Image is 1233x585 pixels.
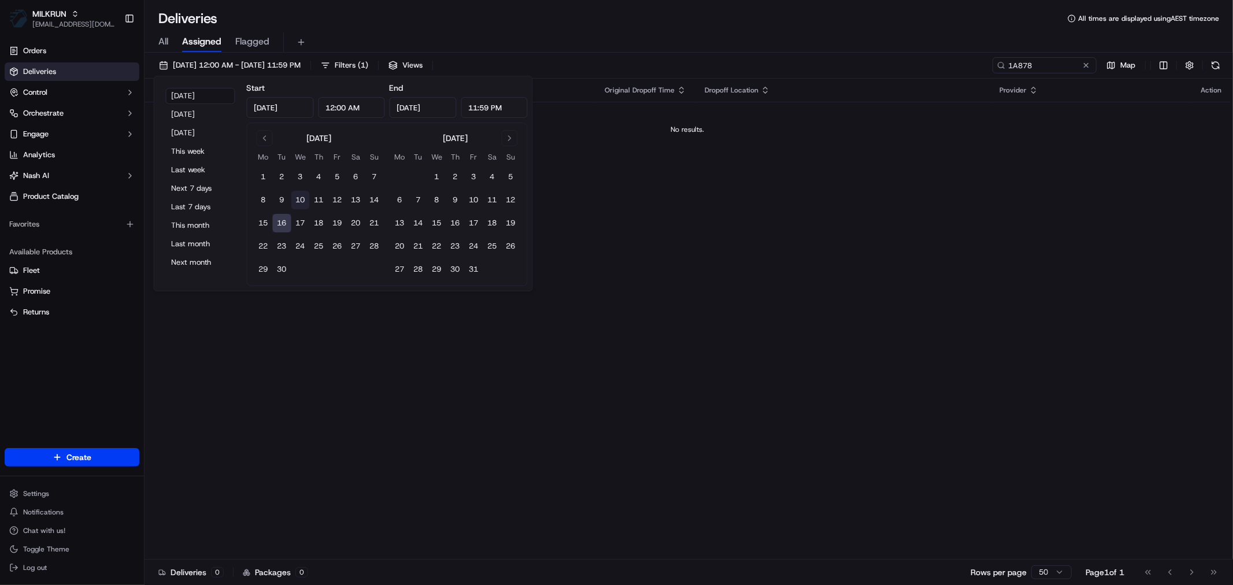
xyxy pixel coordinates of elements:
button: [DATE] [166,125,235,141]
a: Fleet [9,265,135,276]
span: Promise [23,286,50,297]
p: Rows per page [971,567,1027,578]
span: Returns [23,307,49,317]
button: 11 [483,191,502,209]
button: Nash AI [5,166,139,185]
button: 21 [409,237,428,256]
span: Assigned [182,35,221,49]
span: Orchestrate [23,108,64,119]
a: Product Catalog [5,187,139,206]
a: Deliveries [5,62,139,81]
th: Monday [391,151,409,163]
span: Create [66,451,91,463]
button: Filters(1) [316,57,373,73]
th: Tuesday [409,151,428,163]
span: Control [23,87,47,98]
button: Last 7 days [166,199,235,215]
span: Analytics [23,150,55,160]
div: [DATE] [443,132,468,144]
button: 1 [254,168,273,186]
button: 9 [446,191,465,209]
button: 25 [310,237,328,256]
button: 22 [428,237,446,256]
button: 6 [391,191,409,209]
button: 20 [347,214,365,232]
span: Log out [23,563,47,572]
th: Friday [465,151,483,163]
button: 7 [365,168,384,186]
button: 16 [273,214,291,232]
th: Sunday [365,151,384,163]
button: 13 [347,191,365,209]
button: This month [166,217,235,234]
span: Provider [999,86,1027,95]
button: Last month [166,236,235,252]
button: Next month [166,254,235,271]
button: 17 [465,214,483,232]
button: Toggle Theme [5,541,139,557]
span: Chat with us! [23,526,65,535]
div: Action [1201,86,1221,95]
button: Promise [5,282,139,301]
button: 3 [465,168,483,186]
label: Start [247,83,265,93]
span: All times are displayed using AEST timezone [1078,14,1219,23]
button: Map [1101,57,1141,73]
th: Monday [254,151,273,163]
button: 8 [428,191,446,209]
button: Go to next month [502,130,518,146]
button: 6 [347,168,365,186]
a: Promise [9,286,135,297]
button: Notifications [5,504,139,520]
button: Control [5,83,139,102]
button: 12 [328,191,347,209]
button: 27 [347,237,365,256]
button: Log out [5,560,139,576]
span: Original Dropoff Time [605,86,675,95]
button: 3 [291,168,310,186]
button: 25 [483,237,502,256]
button: 8 [254,191,273,209]
button: Settings [5,486,139,502]
button: 10 [291,191,310,209]
button: 5 [328,168,347,186]
button: 26 [328,237,347,256]
a: Orders [5,42,139,60]
span: Deliveries [23,66,56,77]
div: Available Products [5,243,139,261]
span: [DATE] 12:00 AM - [DATE] 11:59 PM [173,60,301,71]
h1: Deliveries [158,9,217,28]
div: Favorites [5,215,139,234]
button: 19 [328,214,347,232]
button: 23 [446,237,465,256]
button: [DATE] [166,88,235,104]
button: Returns [5,303,139,321]
a: Analytics [5,146,139,164]
th: Friday [328,151,347,163]
input: Date [247,97,314,118]
span: Engage [23,129,49,139]
button: 13 [391,214,409,232]
button: 19 [502,214,520,232]
button: 26 [502,237,520,256]
button: 2 [273,168,291,186]
button: 7 [409,191,428,209]
div: Page 1 of 1 [1086,567,1124,578]
button: Chat with us! [5,523,139,539]
label: End [390,83,403,93]
span: Orders [23,46,46,56]
th: Wednesday [428,151,446,163]
button: 14 [365,191,384,209]
button: 31 [465,260,483,279]
button: 14 [409,214,428,232]
button: 17 [291,214,310,232]
button: 21 [365,214,384,232]
span: Notifications [23,508,64,517]
button: 4 [483,168,502,186]
button: [DATE] [166,106,235,123]
button: 27 [391,260,409,279]
input: Time [318,97,385,118]
button: Next 7 days [166,180,235,197]
button: [EMAIL_ADDRESS][DOMAIN_NAME] [32,20,115,29]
